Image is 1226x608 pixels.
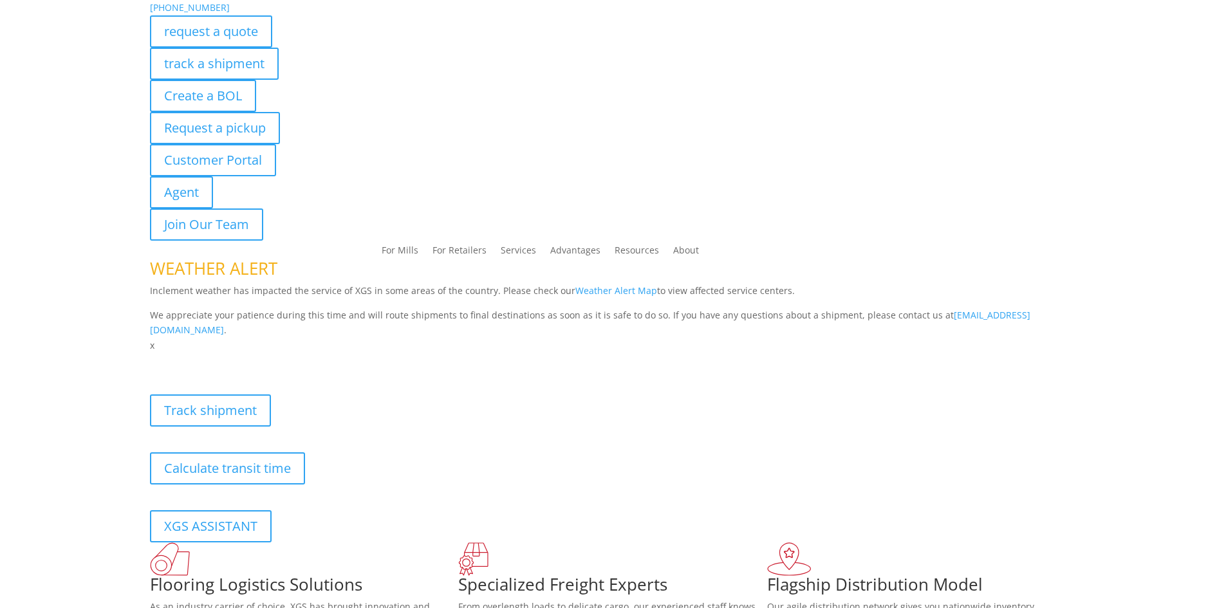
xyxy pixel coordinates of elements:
img: xgs-icon-flagship-distribution-model-red [767,542,812,576]
h1: Flooring Logistics Solutions [150,576,459,599]
a: Agent [150,176,213,208]
a: XGS ASSISTANT [150,510,272,542]
a: Join Our Team [150,208,263,241]
a: Request a pickup [150,112,280,144]
h1: Flagship Distribution Model [767,576,1076,599]
a: [PHONE_NUMBER] [150,1,230,14]
a: Resources [615,246,659,260]
a: Calculate transit time [150,452,305,484]
b: Visibility, transparency, and control for your entire supply chain. [150,355,437,367]
span: WEATHER ALERT [150,257,277,280]
p: x [150,338,1077,353]
img: xgs-icon-focused-on-flooring-red [458,542,488,576]
a: Create a BOL [150,80,256,112]
a: For Mills [382,246,418,260]
a: For Retailers [432,246,487,260]
p: We appreciate your patience during this time and will route shipments to final destinations as so... [150,308,1077,338]
a: About [673,246,699,260]
a: request a quote [150,15,272,48]
a: Customer Portal [150,144,276,176]
h1: Specialized Freight Experts [458,576,767,599]
img: xgs-icon-total-supply-chain-intelligence-red [150,542,190,576]
a: Advantages [550,246,600,260]
a: Services [501,246,536,260]
a: Track shipment [150,394,271,427]
a: track a shipment [150,48,279,80]
p: Inclement weather has impacted the service of XGS in some areas of the country. Please check our ... [150,283,1077,308]
a: Weather Alert Map [575,284,657,297]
